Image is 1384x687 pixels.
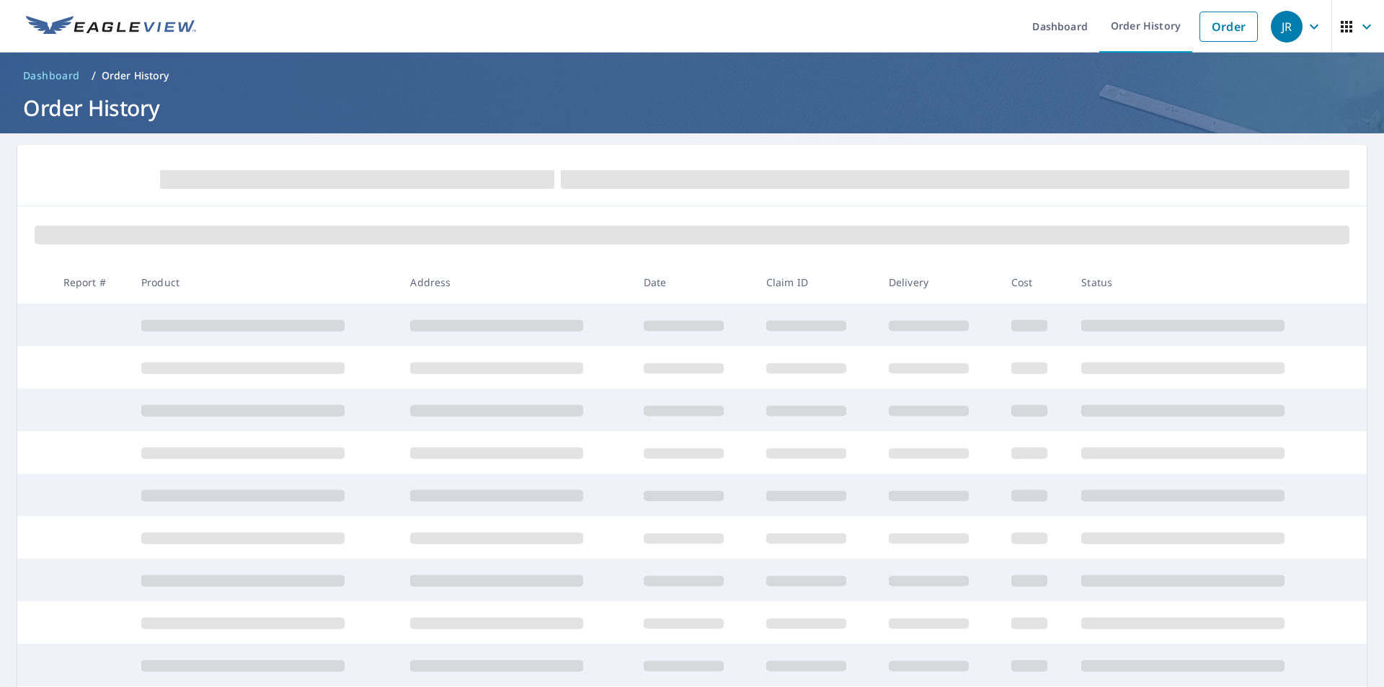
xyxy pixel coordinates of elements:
[1000,261,1070,303] th: Cost
[17,64,1367,87] nav: breadcrumb
[130,261,399,303] th: Product
[632,261,755,303] th: Date
[1070,261,1339,303] th: Status
[23,68,80,83] span: Dashboard
[17,64,86,87] a: Dashboard
[102,68,169,83] p: Order History
[755,261,877,303] th: Claim ID
[92,67,96,84] li: /
[17,93,1367,123] h1: Order History
[399,261,631,303] th: Address
[26,16,196,37] img: EV Logo
[52,261,130,303] th: Report #
[1199,12,1258,42] a: Order
[877,261,1000,303] th: Delivery
[1271,11,1303,43] div: JR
